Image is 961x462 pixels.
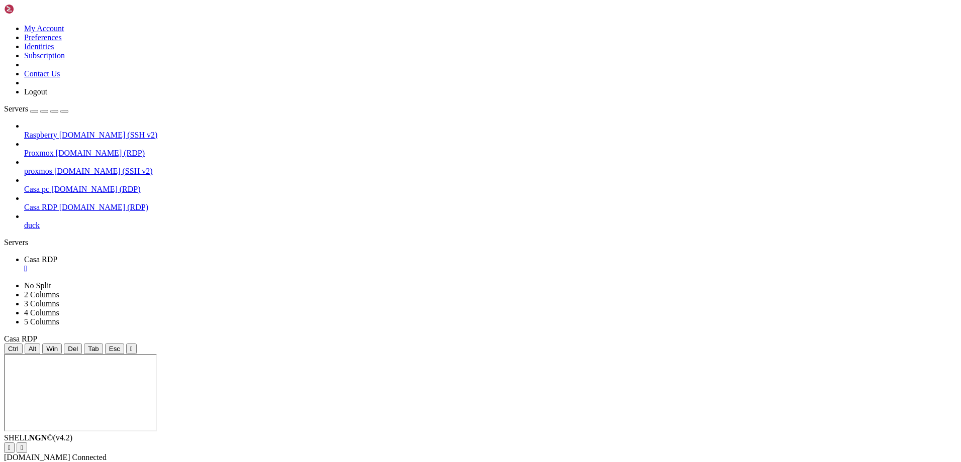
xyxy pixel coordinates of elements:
[8,345,19,353] span: Ctrl
[24,290,59,299] a: 2 Columns
[24,203,957,212] a: Casa RDP [DOMAIN_NAME] (RDP)
[24,131,957,140] a: Raspberry [DOMAIN_NAME] (SSH v2)
[24,140,957,158] li: Proxmox [DOMAIN_NAME] (RDP)
[24,255,57,264] span: Casa RDP
[24,158,957,176] li: proxmos [DOMAIN_NAME] (SSH v2)
[105,343,124,354] button: Esc
[54,167,153,175] span: [DOMAIN_NAME] (SSH v2)
[130,345,133,353] div: 
[4,343,23,354] button: Ctrl
[24,167,957,176] a: proxmos [DOMAIN_NAME] (SSH v2)
[24,69,60,78] a: Contact Us
[29,433,47,442] b: NGN
[24,194,957,212] li: Casa RDP [DOMAIN_NAME] (RDP)
[24,42,54,51] a: Identities
[24,185,49,193] span: Casa pc
[24,51,65,60] a: Subscription
[109,345,120,353] span: Esc
[4,104,28,113] span: Servers
[56,149,145,157] span: [DOMAIN_NAME] (RDP)
[8,444,11,451] div: 
[24,299,59,308] a: 3 Columns
[4,453,70,461] span: [DOMAIN_NAME]
[17,442,27,453] button: 
[24,308,59,317] a: 4 Columns
[21,444,23,451] div: 
[24,212,957,230] li: duck
[59,203,148,211] span: [DOMAIN_NAME] (RDP)
[88,345,99,353] span: Tab
[42,343,62,354] button: Win
[4,4,62,14] img: Shellngn
[64,343,82,354] button: Del
[25,343,41,354] button: Alt
[24,185,957,194] a: Casa pc [DOMAIN_NAME] (RDP)
[24,33,62,42] a: Preferences
[59,131,158,139] span: [DOMAIN_NAME] (SSH v2)
[29,345,37,353] span: Alt
[51,185,140,193] span: [DOMAIN_NAME] (RDP)
[4,442,15,453] button: 
[24,264,957,273] a: 
[24,221,40,229] span: duck
[4,334,37,343] span: Casa RDP
[24,122,957,140] li: Raspberry [DOMAIN_NAME] (SSH v2)
[68,345,78,353] span: Del
[24,87,47,96] a: Logout
[24,149,957,158] a: Proxmox [DOMAIN_NAME] (RDP)
[4,238,957,247] div: Servers
[4,433,72,442] span: SHELL ©
[24,317,59,326] a: 5 Columns
[84,343,103,354] button: Tab
[24,167,52,175] span: proxmos
[53,433,73,442] span: 4.2.0
[24,221,957,230] a: duck
[72,453,107,461] span: Connected
[24,149,54,157] span: Proxmox
[4,104,68,113] a: Servers
[24,255,957,273] a: Casa RDP
[24,176,957,194] li: Casa pc [DOMAIN_NAME] (RDP)
[126,343,137,354] button: 
[24,203,57,211] span: Casa RDP
[24,131,57,139] span: Raspberry
[24,24,64,33] a: My Account
[24,281,51,290] a: No Split
[46,345,58,353] span: Win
